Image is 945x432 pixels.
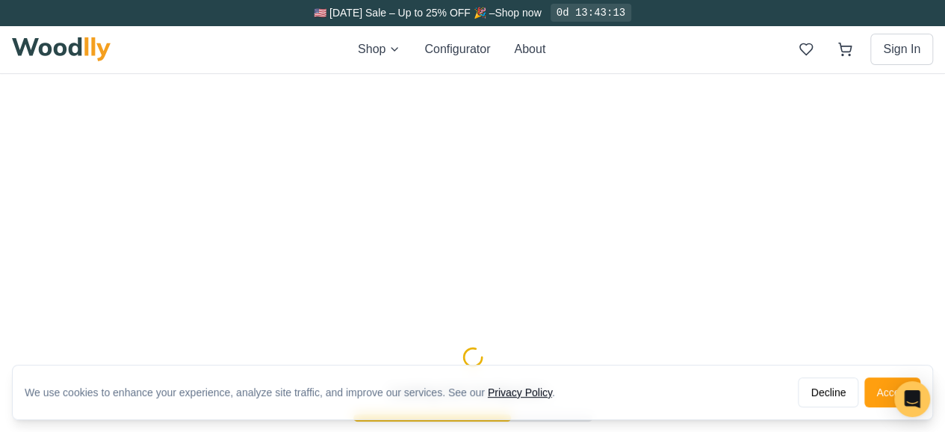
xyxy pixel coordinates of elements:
div: 0d 13:43:13 [551,4,631,22]
span: 🇺🇸 [DATE] Sale – Up to 25% OFF 🎉 – [314,7,495,19]
button: Sign In [870,34,933,65]
div: We use cookies to enhance your experience, analyze site traffic, and improve our services. See our . [25,385,567,400]
button: About [514,40,545,58]
div: Open Intercom Messenger [894,381,930,417]
button: Configurator [424,40,490,58]
p: Please wait [446,360,500,374]
a: Shop now [495,7,541,19]
p: Loading Inch Configurator... [390,307,555,328]
a: Privacy Policy [488,386,552,398]
button: Shop [358,40,400,58]
img: Woodlly [12,37,111,61]
button: Accept [864,377,920,407]
button: Decline [798,377,858,407]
